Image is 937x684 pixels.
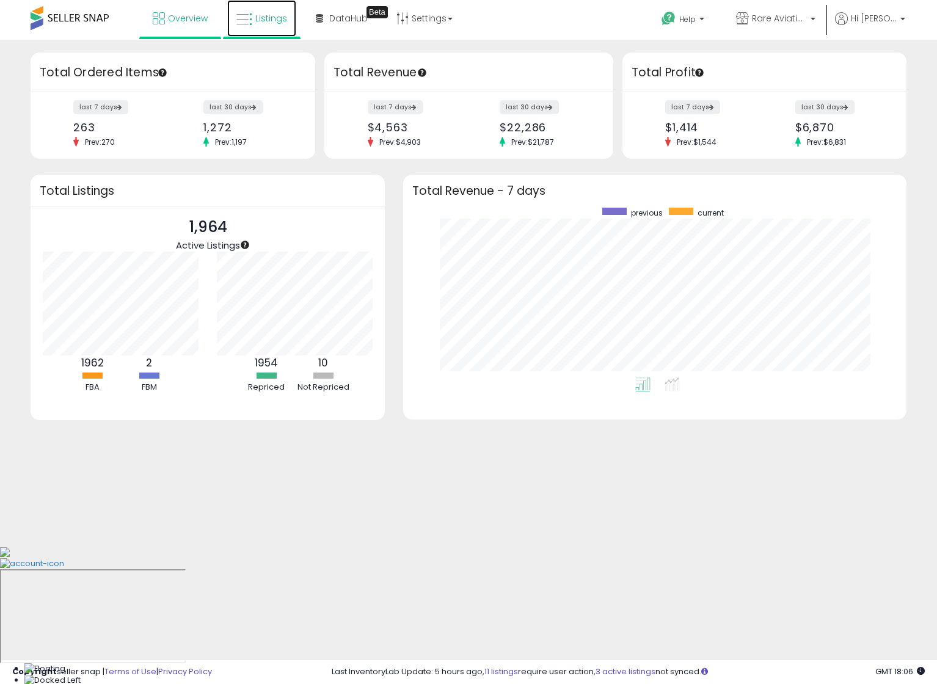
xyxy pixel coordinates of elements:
[40,186,376,195] h3: Total Listings
[366,6,388,18] div: Tooltip anchor
[32,32,134,42] div: Domain: [DOMAIN_NAME]
[81,355,104,370] b: 1962
[851,12,897,24] span: Hi [PERSON_NAME]
[73,100,128,114] label: last 7 days
[632,64,898,81] h3: Total Profit
[135,72,206,80] div: Keywords by Traffic
[146,355,152,370] b: 2
[665,121,755,134] div: $1,414
[209,137,253,147] span: Prev: 1,197
[368,121,459,134] div: $4,563
[255,355,278,370] b: 1954
[65,382,120,393] div: FBA
[329,12,368,24] span: DataHub
[255,12,287,24] span: Listings
[652,2,716,40] a: Help
[412,186,897,195] h3: Total Revenue - 7 days
[203,100,263,114] label: last 30 days
[24,663,65,675] img: Floating
[373,137,427,147] span: Prev: $4,903
[73,121,163,134] div: 263
[752,12,807,24] span: Rare Aviation
[20,20,29,29] img: logo_orange.svg
[203,121,293,134] div: 1,272
[40,64,306,81] h3: Total Ordered Items
[46,72,109,80] div: Domain Overview
[500,121,591,134] div: $22,286
[631,208,663,218] span: previous
[168,12,208,24] span: Overview
[33,71,43,81] img: tab_domain_overview_orange.svg
[176,216,240,239] p: 1,964
[239,239,250,250] div: Tooltip anchor
[665,100,720,114] label: last 7 days
[157,67,168,78] div: Tooltip anchor
[296,382,351,393] div: Not Repriced
[671,137,723,147] span: Prev: $1,544
[334,64,604,81] h3: Total Revenue
[795,100,855,114] label: last 30 days
[239,382,294,393] div: Repriced
[698,208,724,218] span: current
[801,137,852,147] span: Prev: $6,831
[122,382,177,393] div: FBM
[318,355,328,370] b: 10
[417,67,428,78] div: Tooltip anchor
[79,137,121,147] span: Prev: 270
[679,14,696,24] span: Help
[795,121,885,134] div: $6,870
[835,12,905,40] a: Hi [PERSON_NAME]
[500,100,559,114] label: last 30 days
[694,67,705,78] div: Tooltip anchor
[661,11,676,26] i: Get Help
[122,71,131,81] img: tab_keywords_by_traffic_grey.svg
[20,32,29,42] img: website_grey.svg
[176,239,240,252] span: Active Listings
[505,137,560,147] span: Prev: $21,787
[34,20,60,29] div: v 4.0.25
[368,100,423,114] label: last 7 days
